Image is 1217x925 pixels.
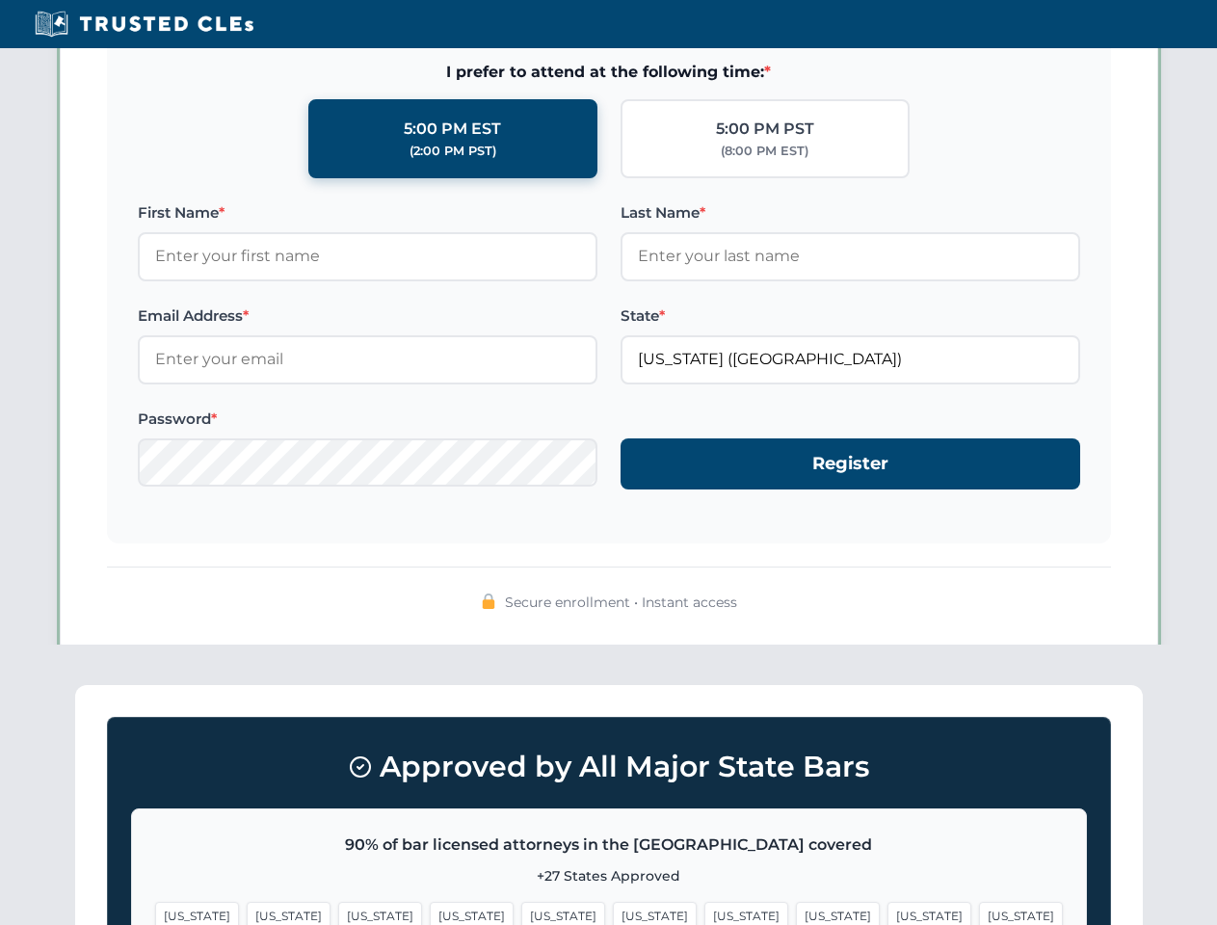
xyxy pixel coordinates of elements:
[155,865,1063,886] p: +27 States Approved
[621,335,1080,383] input: Florida (FL)
[131,741,1087,793] h3: Approved by All Major State Bars
[29,10,259,39] img: Trusted CLEs
[621,304,1080,328] label: State
[621,438,1080,489] button: Register
[621,201,1080,225] label: Last Name
[138,408,597,431] label: Password
[138,201,597,225] label: First Name
[410,142,496,161] div: (2:00 PM PST)
[155,832,1063,858] p: 90% of bar licensed attorneys in the [GEOGRAPHIC_DATA] covered
[138,304,597,328] label: Email Address
[481,594,496,609] img: 🔒
[716,117,814,142] div: 5:00 PM PST
[138,335,597,383] input: Enter your email
[621,232,1080,280] input: Enter your last name
[721,142,808,161] div: (8:00 PM EST)
[404,117,501,142] div: 5:00 PM EST
[138,60,1080,85] span: I prefer to attend at the following time:
[505,592,737,613] span: Secure enrollment • Instant access
[138,232,597,280] input: Enter your first name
